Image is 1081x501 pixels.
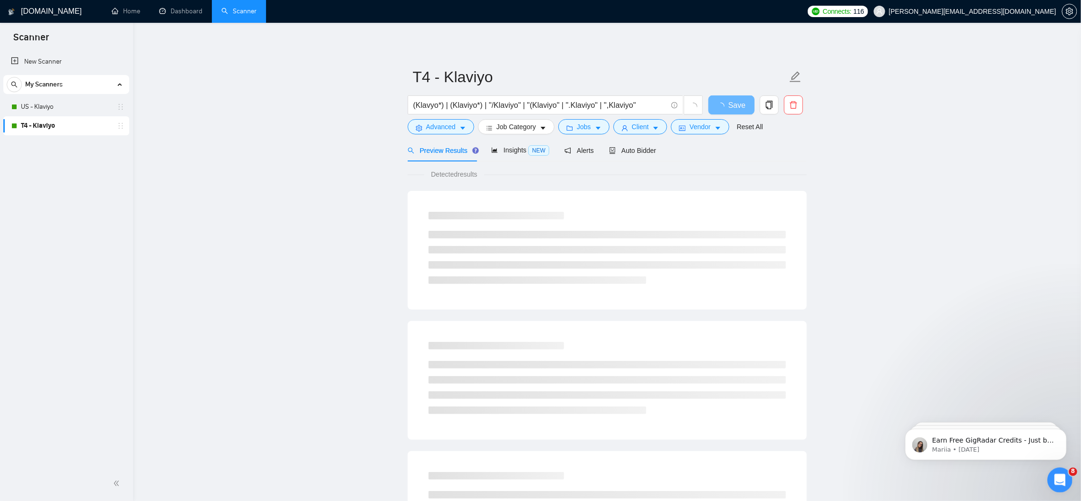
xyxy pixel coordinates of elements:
button: Save [708,95,755,114]
button: search [7,77,22,92]
span: double-left [113,479,123,488]
span: loading [689,103,698,111]
button: userClientcaret-down [613,119,668,134]
span: robot [609,147,616,154]
iframe: Intercom notifications message [891,409,1081,475]
span: Job Category [497,122,536,132]
button: idcardVendorcaret-down [671,119,729,134]
span: copy [760,101,778,109]
input: Search Freelance Jobs... [413,99,667,111]
span: caret-down [715,124,721,132]
img: logo [8,4,15,19]
span: Advanced [426,122,456,132]
span: Detected results [424,169,484,180]
a: setting [1062,8,1077,15]
span: caret-down [459,124,466,132]
button: barsJob Categorycaret-down [478,119,555,134]
li: My Scanners [3,75,129,135]
button: delete [784,95,803,114]
span: delete [784,101,803,109]
span: holder [117,122,124,130]
span: Jobs [577,122,591,132]
span: 116 [853,6,864,17]
span: My Scanners [25,75,63,94]
iframe: Intercom live chat [1048,468,1073,493]
span: user [622,124,628,132]
span: loading [717,103,728,110]
span: idcard [679,124,686,132]
span: setting [416,124,422,132]
span: search [7,81,21,88]
span: search [408,147,414,154]
a: New Scanner [11,52,122,71]
a: Reset All [737,122,763,132]
button: folderJobscaret-down [558,119,610,134]
button: setting [1062,4,1077,19]
span: Vendor [689,122,710,132]
span: caret-down [595,124,602,132]
span: Client [632,122,649,132]
div: Tooltip anchor [471,146,480,155]
a: US - Klaviyo [21,97,111,116]
span: NEW [528,145,549,156]
span: caret-down [652,124,659,132]
img: upwork-logo.png [812,8,820,15]
span: user [876,8,883,15]
span: holder [117,103,124,111]
span: info-circle [671,102,678,108]
span: 8 [1069,468,1078,476]
span: Save [728,99,746,111]
span: edit [789,71,802,83]
a: searchScanner [221,7,257,15]
li: New Scanner [3,52,129,71]
span: Preview Results [408,147,476,154]
a: dashboardDashboard [159,7,202,15]
span: caret-down [540,124,546,132]
span: area-chart [491,147,498,153]
span: folder [566,124,573,132]
span: Connects: [823,6,851,17]
span: Auto Bidder [609,147,656,154]
input: Scanner name... [413,65,787,89]
span: notification [564,147,571,154]
span: Scanner [6,30,57,50]
a: T4 - Klaviyo [21,116,111,135]
span: bars [486,124,493,132]
span: Insights [491,146,549,154]
span: Alerts [564,147,594,154]
button: settingAdvancedcaret-down [408,119,474,134]
button: copy [760,95,779,114]
a: homeHome [112,7,140,15]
